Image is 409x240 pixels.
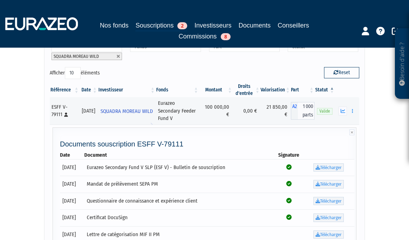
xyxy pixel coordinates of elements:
a: SQUADRA MOREAU WILD [98,104,155,118]
span: SQUADRA MOREAU WILD [100,105,153,118]
a: Souscriptions2 [135,20,187,31]
td: [DATE] [60,176,84,193]
th: Signature [275,151,303,159]
td: Mandat de prélèvement SEPA PM [84,176,275,193]
div: Eurazeo Secondary Feeder Fund V [158,100,196,122]
td: Questionnaire de connaissance et expérience client [84,193,275,210]
a: Télécharger [313,214,344,222]
select: Afficheréléments [65,67,81,79]
a: Investisseurs [194,20,231,30]
i: Voir l'investisseur [150,118,153,131]
td: 0,00 € [233,97,260,125]
td: Eurazeo Secondary Fund V SLP (ESF V) - Bulletin de souscription [84,159,275,176]
a: Nos fonds [100,20,128,30]
span: Valide [317,108,332,115]
th: Statut : activer pour trier la colonne par ordre d&eacute;croissant [315,83,335,97]
th: Part: activer pour trier la colonne par ordre croissant [291,83,315,97]
th: Fonds: activer pour trier la colonne par ordre croissant [155,83,199,97]
span: A2 [291,102,298,120]
a: Télécharger [313,230,344,239]
th: Date [60,151,84,159]
div: A2 - Eurazeo Secondary Feeder Fund V [291,102,315,120]
span: 1 000 parts [298,102,315,120]
div: [DATE] [82,107,95,115]
a: Documents [239,20,271,30]
th: Investisseur: activer pour trier la colonne par ordre croissant [98,83,155,97]
a: Télécharger [313,163,344,172]
label: Afficher éléments [50,67,100,79]
td: 21 850,00 € [261,97,291,125]
span: 8 [221,33,231,40]
th: Droits d'entrée: activer pour trier la colonne par ordre croissant [233,83,260,97]
td: 100 000,00 € [199,97,233,125]
th: Valorisation: activer pour trier la colonne par ordre croissant [261,83,291,97]
th: Document [84,151,275,159]
div: ESFF V-79111 [51,103,77,119]
th: Référence : activer pour trier la colonne par ordre croissant [50,83,79,97]
td: [DATE] [60,159,84,176]
img: 1732889491-logotype_eurazeo_blanc_rvb.png [5,17,78,30]
a: Télécharger [313,180,344,188]
td: Certificat DocuSign [84,209,275,226]
button: Reset [324,67,359,78]
th: Date: activer pour trier la colonne par ordre croissant [79,83,98,97]
h4: Documents souscription ESFF V-79111 [60,140,354,148]
a: Télécharger [313,197,344,205]
td: [DATE] [60,193,84,210]
span: 2 [177,22,187,29]
a: Commissions8 [178,31,230,41]
p: Besoin d'aide ? [398,32,406,96]
span: SQUADRA MOREAU WILD [54,54,99,59]
td: [DATE] [60,209,84,226]
th: Montant: activer pour trier la colonne par ordre croissant [199,83,233,97]
a: Conseillers [278,20,309,30]
i: [Français] Personne physique [64,113,68,117]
